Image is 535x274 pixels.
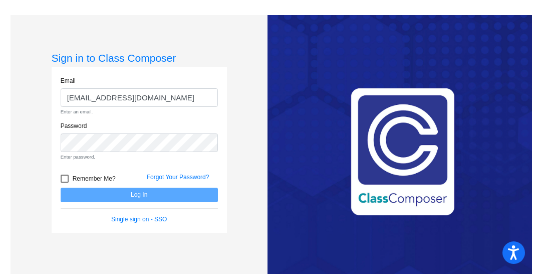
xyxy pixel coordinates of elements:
[52,52,227,64] h3: Sign in to Class Composer
[61,154,218,161] small: Enter password.
[61,188,218,202] button: Log In
[61,121,87,130] label: Password
[61,108,218,115] small: Enter an email.
[73,173,116,185] span: Remember Me?
[147,174,209,181] a: Forgot Your Password?
[61,76,76,85] label: Email
[111,216,167,223] a: Single sign on - SSO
